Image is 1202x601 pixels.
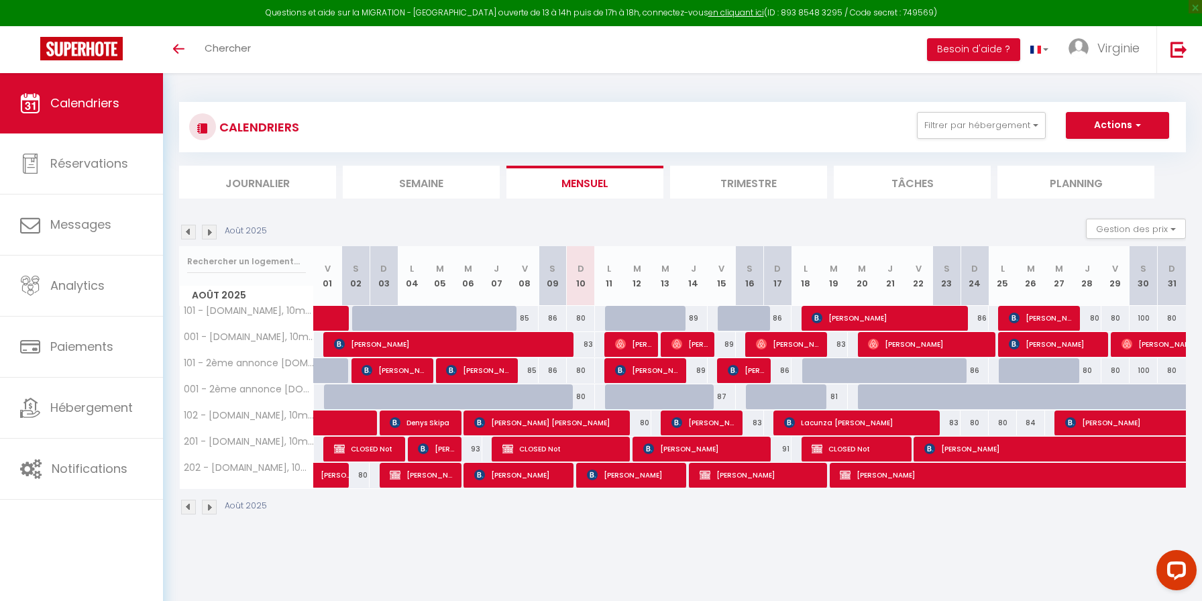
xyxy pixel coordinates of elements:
th: 21 [876,246,904,306]
a: ... Virginie [1058,26,1156,73]
div: 87 [708,384,736,409]
abbr: D [971,262,978,275]
span: Messages [50,216,111,233]
abbr: M [633,262,641,275]
div: 83 [567,332,595,357]
abbr: J [1085,262,1090,275]
div: 89 [708,332,736,357]
th: 16 [736,246,764,306]
li: Semaine [343,166,500,199]
li: Mensuel [506,166,663,199]
abbr: M [1055,262,1063,275]
div: 86 [539,358,567,383]
p: Août 2025 [225,225,267,237]
div: 80 [961,411,989,435]
div: 85 [510,358,539,383]
div: 86 [961,306,989,331]
th: 17 [764,246,792,306]
a: [PERSON_NAME] [314,463,342,488]
span: [PERSON_NAME] [812,305,962,331]
li: Planning [997,166,1154,199]
div: 83 [820,332,848,357]
th: 08 [510,246,539,306]
abbr: S [747,262,753,275]
th: 12 [623,246,651,306]
div: 100 [1130,358,1158,383]
div: 81 [820,384,848,409]
abbr: V [522,262,528,275]
span: Denys Skipa [390,410,455,435]
span: 001 - [DOMAIN_NAME], 10mn à pied [GEOGRAPHIC_DATA], Parking [GEOGRAPHIC_DATA], De 1 à 4 personnes... [182,332,316,342]
abbr: S [549,262,555,275]
th: 15 [708,246,736,306]
th: 11 [595,246,623,306]
a: Chercher [195,26,261,73]
abbr: D [1168,262,1175,275]
span: 102 - [DOMAIN_NAME], 10mn à pied [GEOGRAPHIC_DATA], Parking Rue Gratuit, De 1 à 4 personnes, Cuis... [182,411,316,421]
span: Août 2025 [180,286,313,305]
span: Calendriers [50,95,119,111]
th: 19 [820,246,848,306]
span: Chercher [205,41,251,55]
div: 100 [1130,306,1158,331]
abbr: M [1027,262,1035,275]
span: 201 - [DOMAIN_NAME], 10mn à pied [GEOGRAPHIC_DATA], Parking Rue Gratuit, De 1 à 6 personnes, Cuis... [182,437,316,447]
li: Journalier [179,166,336,199]
div: 86 [539,306,567,331]
abbr: V [325,262,331,275]
span: Virginie [1097,40,1140,56]
abbr: D [578,262,584,275]
th: 29 [1101,246,1130,306]
span: Hébergement [50,399,133,416]
abbr: M [830,262,838,275]
th: 09 [539,246,567,306]
th: 31 [1158,246,1186,306]
th: 27 [1045,246,1073,306]
span: 101 - [DOMAIN_NAME], 10mn à pied [GEOGRAPHIC_DATA], Parking Rue Gratuit, De 1 à 4 personnes, Cuis... [182,306,316,316]
div: 80 [1158,306,1186,331]
th: 24 [961,246,989,306]
span: [PERSON_NAME] [700,462,822,488]
div: 80 [567,358,595,383]
abbr: M [436,262,444,275]
span: [PERSON_NAME] [615,358,681,383]
span: Notifications [52,460,127,477]
span: Lacunza [PERSON_NAME] [784,410,934,435]
th: 23 [932,246,961,306]
button: Besoin d'aide ? [927,38,1020,61]
abbr: M [858,262,866,275]
span: 202 - [DOMAIN_NAME], 10mn à pied [GEOGRAPHIC_DATA], Parking Rue Gratuit, De 1 à 4 personnes, Cuis... [182,463,316,473]
abbr: S [353,262,359,275]
span: 101 - 2ème annonce [DOMAIN_NAME] - [DOMAIN_NAME], 10mn à pied Métro 8, Parking Rue Gratuit, De 1 ... [182,358,316,368]
button: Actions [1066,112,1169,139]
a: en cliquant ici [708,7,764,18]
span: [PERSON_NAME] [643,436,765,461]
th: 10 [567,246,595,306]
div: 89 [679,306,708,331]
p: Août 2025 [225,500,267,512]
th: 05 [426,246,454,306]
abbr: D [380,262,387,275]
span: CLOSED Not [812,436,906,461]
span: [PERSON_NAME] [671,410,737,435]
th: 06 [454,246,482,306]
span: [PERSON_NAME] [1009,305,1075,331]
span: CLOSED Not [334,436,400,461]
th: 28 [1073,246,1101,306]
th: 02 [341,246,370,306]
span: [PERSON_NAME] [587,462,681,488]
th: 25 [989,246,1017,306]
div: 80 [567,384,595,409]
th: 20 [848,246,876,306]
span: [PERSON_NAME] [334,331,569,357]
div: 83 [736,411,764,435]
li: Tâches [834,166,991,199]
abbr: S [944,262,950,275]
span: Paiements [50,338,113,355]
th: 03 [370,246,398,306]
div: 80 [567,306,595,331]
abbr: J [887,262,893,275]
h3: CALENDRIERS [216,112,299,142]
iframe: LiveChat chat widget [1146,545,1202,601]
img: Super Booking [40,37,123,60]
